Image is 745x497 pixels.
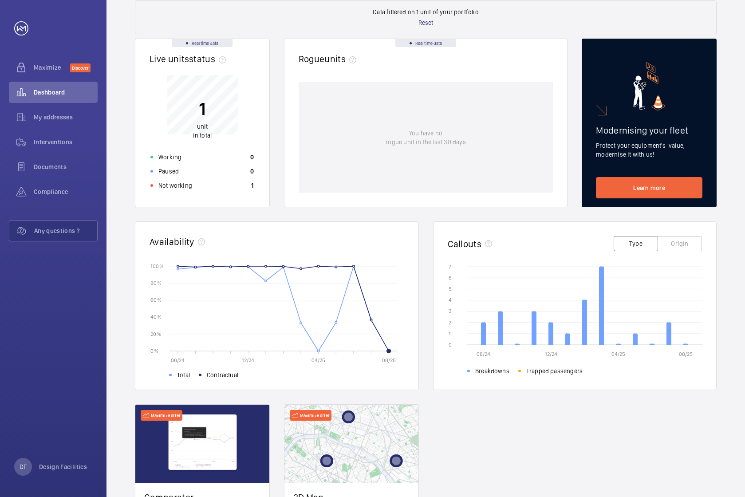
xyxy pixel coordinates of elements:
[34,88,98,97] span: Dashboard
[150,347,158,354] text: 0 %
[20,462,27,471] p: DF
[250,167,254,176] p: 0
[177,371,190,379] span: Total
[449,286,452,292] text: 5
[395,39,456,47] div: Real time data
[324,53,360,64] span: units
[290,410,331,421] div: Maximize offer
[299,53,360,64] h2: Rogue
[386,129,465,146] p: You have no rogue unit in the last 30 days
[611,351,625,357] text: 04/25
[150,280,162,286] text: 80 %
[449,264,451,270] text: 7
[150,297,162,303] text: 60 %
[34,138,98,146] span: Interventions
[449,331,451,337] text: 1
[172,39,233,47] div: Real time data
[207,371,238,379] span: Contractual
[251,181,254,190] p: 1
[150,236,194,247] h2: Availability
[150,314,162,320] text: 40 %
[141,410,182,421] div: Maximize offer
[34,113,98,122] span: My addresses
[197,123,208,130] span: unit
[250,153,254,162] p: 0
[596,177,702,198] a: Learn more
[449,308,452,314] text: 3
[614,236,658,251] button: Type
[34,226,97,235] span: Any questions ?
[449,297,452,303] text: 4
[158,153,181,162] p: Working
[449,319,451,326] text: 2
[158,181,192,190] p: Not working
[596,125,702,136] h2: Modernising your fleet
[596,141,702,159] p: Protect your equipment's value, modernise it with us!
[382,357,396,363] text: 08/25
[193,98,212,120] p: 1
[150,331,161,337] text: 20 %
[679,351,693,357] text: 08/25
[158,167,179,176] p: Paused
[526,367,582,375] span: Trapped passengers
[70,63,91,72] span: Discover
[150,53,229,64] h2: Live units
[311,357,325,363] text: 04/25
[150,263,164,269] text: 100 %
[373,8,478,16] p: Data filtered on 1 unit of your portfolio
[189,53,229,64] span: status
[34,162,98,171] span: Documents
[449,275,452,281] text: 6
[34,63,70,72] span: Maximize
[193,122,212,140] p: in total
[39,462,87,471] p: Design Facilities
[477,351,490,357] text: 08/24
[448,238,482,249] h2: Callouts
[171,357,185,363] text: 08/24
[658,236,702,251] button: Origin
[633,62,666,110] img: marketing-card.svg
[449,342,452,348] text: 0
[242,357,254,363] text: 12/24
[418,18,434,27] p: Reset
[475,367,509,375] span: Breakdowns
[544,351,557,357] text: 12/24
[34,187,98,196] span: Compliance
